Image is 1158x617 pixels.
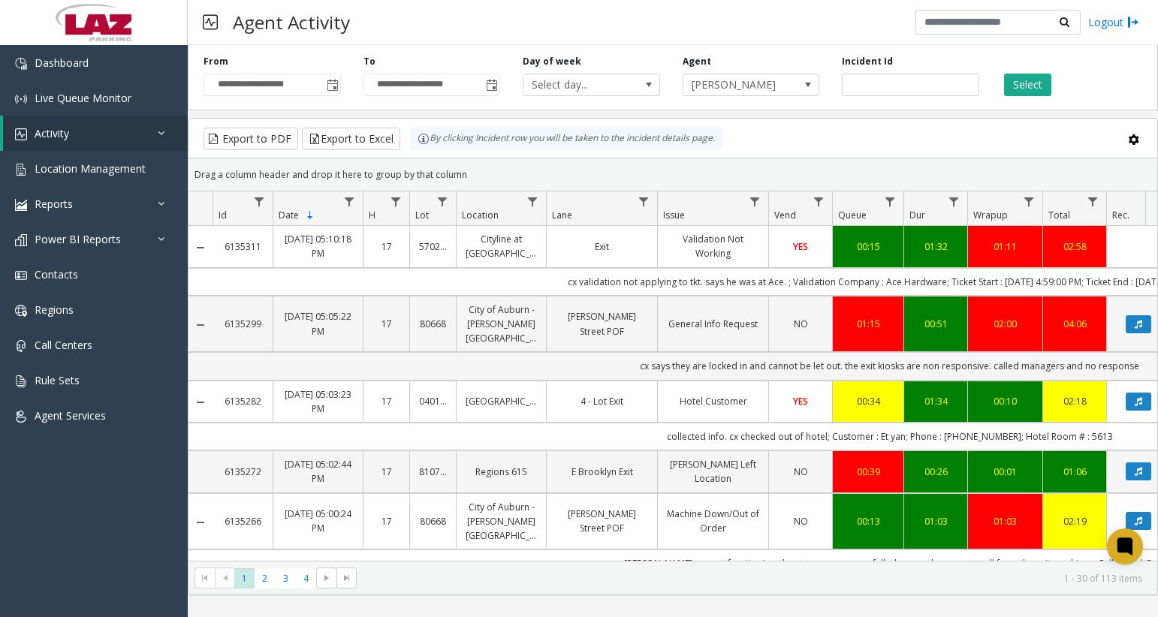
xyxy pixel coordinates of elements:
[1048,209,1070,221] span: Total
[203,4,218,41] img: pageIcon
[842,317,894,331] div: 01:15
[15,164,27,176] img: 'icon'
[35,408,106,423] span: Agent Services
[282,507,354,535] a: [DATE] 05:00:24 PM
[415,209,429,221] span: Lot
[483,74,499,95] span: Toggle popup
[977,394,1033,408] div: 00:10
[778,394,823,408] a: YES
[913,317,958,331] a: 00:51
[842,55,893,68] label: Incident Id
[324,74,340,95] span: Toggle popup
[913,239,958,254] a: 01:32
[35,338,92,352] span: Call Centers
[419,317,447,331] a: 80668
[1083,191,1103,212] a: Total Filter Menu
[794,515,808,528] span: NO
[1088,14,1139,30] a: Logout
[15,269,27,281] img: 'icon'
[913,465,958,479] a: 00:26
[1004,74,1051,96] button: Select
[433,191,453,212] a: Lot Filter Menu
[222,465,264,479] a: 6135272
[35,267,78,281] span: Contacts
[234,568,255,588] span: Page 1
[1052,394,1097,408] div: 02:18
[842,239,894,254] a: 00:15
[1052,239,1097,254] a: 02:58
[302,128,400,150] button: Export to Excel
[35,56,89,70] span: Dashboard
[778,514,823,528] a: NO
[419,394,447,408] a: 040165
[1052,317,1097,331] a: 04:06
[15,305,27,317] img: 'icon'
[842,514,894,528] div: 00:13
[372,394,400,408] a: 17
[977,239,1033,254] a: 01:11
[249,191,270,212] a: Id Filter Menu
[842,465,894,479] div: 00:39
[341,572,353,584] span: Go to the last page
[188,516,213,528] a: Collapse Details
[35,373,80,387] span: Rule Sets
[204,128,298,150] button: Export to PDF
[667,317,759,331] a: General Info Request
[15,411,27,423] img: 'icon'
[556,507,648,535] a: [PERSON_NAME] Street POF
[977,465,1033,479] a: 00:01
[794,318,808,330] span: NO
[523,55,581,68] label: Day of week
[523,74,632,95] span: Select day...
[556,394,648,408] a: 4 - Lot Exit
[410,128,722,150] div: By clicking Incident row you will be taken to the incident details page.
[321,572,333,584] span: Go to the next page
[1052,514,1097,528] a: 02:19
[276,568,296,588] span: Page 3
[15,128,27,140] img: 'icon'
[35,232,121,246] span: Power BI Reports
[778,465,823,479] a: NO
[366,572,1142,585] kendo-pager-info: 1 - 30 of 113 items
[372,465,400,479] a: 17
[842,394,894,408] a: 00:34
[523,191,543,212] a: Location Filter Menu
[466,394,537,408] a: [GEOGRAPHIC_DATA]
[15,93,27,105] img: 'icon'
[556,465,648,479] a: E Brooklyn Exit
[386,191,406,212] a: H Filter Menu
[880,191,900,212] a: Queue Filter Menu
[977,514,1033,528] a: 01:03
[667,232,759,260] a: Validation Not Working
[222,239,264,254] a: 6135311
[15,375,27,387] img: 'icon'
[466,232,537,260] a: Cityline at [GEOGRAPHIC_DATA]
[778,239,823,254] a: YES
[419,465,447,479] a: 810757
[372,239,400,254] a: 17
[793,240,808,253] span: YES
[556,239,648,254] a: Exit
[1052,465,1097,479] a: 01:06
[3,116,188,151] a: Activity
[35,302,74,317] span: Regions
[419,239,447,254] a: 570270
[188,161,1157,188] div: Drag a column header and drop it here to group by that column
[909,209,925,221] span: Dur
[556,309,648,338] a: [PERSON_NAME] Street POF
[35,126,69,140] span: Activity
[683,55,711,68] label: Agent
[913,514,958,528] a: 01:03
[336,567,357,588] span: Go to the last page
[838,209,867,221] span: Queue
[418,133,430,145] img: infoIcon.svg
